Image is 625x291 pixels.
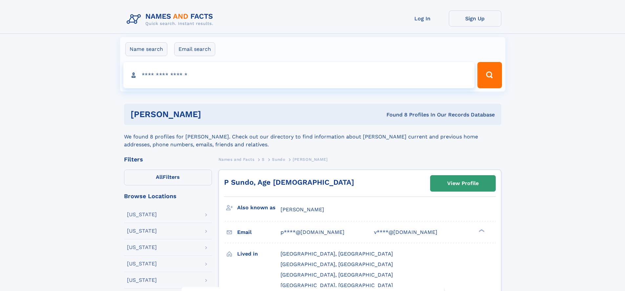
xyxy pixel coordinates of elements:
div: [US_STATE] [127,228,157,234]
span: [GEOGRAPHIC_DATA], [GEOGRAPHIC_DATA] [281,261,393,267]
label: Name search [125,42,167,56]
input: search input [123,62,475,88]
a: P Sundo, Age [DEMOGRAPHIC_DATA] [224,178,354,186]
span: [PERSON_NAME] [281,206,324,213]
a: Names and Facts [219,155,255,163]
div: [US_STATE] [127,212,157,217]
div: [US_STATE] [127,261,157,266]
span: [GEOGRAPHIC_DATA], [GEOGRAPHIC_DATA] [281,282,393,288]
h1: [PERSON_NAME] [131,110,294,118]
h3: Email [237,227,281,238]
h3: Lived in [237,248,281,260]
a: Sign Up [449,10,501,27]
div: We found 8 profiles for [PERSON_NAME]. Check out our directory to find information about [PERSON_... [124,125,501,149]
div: Found 8 Profiles In Our Records Database [294,111,495,118]
label: Filters [124,170,212,185]
span: [PERSON_NAME] [293,157,328,162]
a: View Profile [430,176,495,191]
div: Browse Locations [124,193,212,199]
button: Search Button [477,62,502,88]
a: S [262,155,265,163]
span: S [262,157,265,162]
span: Sundo [272,157,285,162]
h3: Also known as [237,202,281,213]
img: Logo Names and Facts [124,10,219,28]
span: [GEOGRAPHIC_DATA], [GEOGRAPHIC_DATA] [281,272,393,278]
a: Log In [396,10,449,27]
div: [US_STATE] [127,278,157,283]
div: [US_STATE] [127,245,157,250]
span: [GEOGRAPHIC_DATA], [GEOGRAPHIC_DATA] [281,251,393,257]
div: Filters [124,156,212,162]
span: All [156,174,163,180]
a: Sundo [272,155,285,163]
label: Email search [174,42,215,56]
div: View Profile [447,176,479,191]
div: ❯ [477,229,485,233]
